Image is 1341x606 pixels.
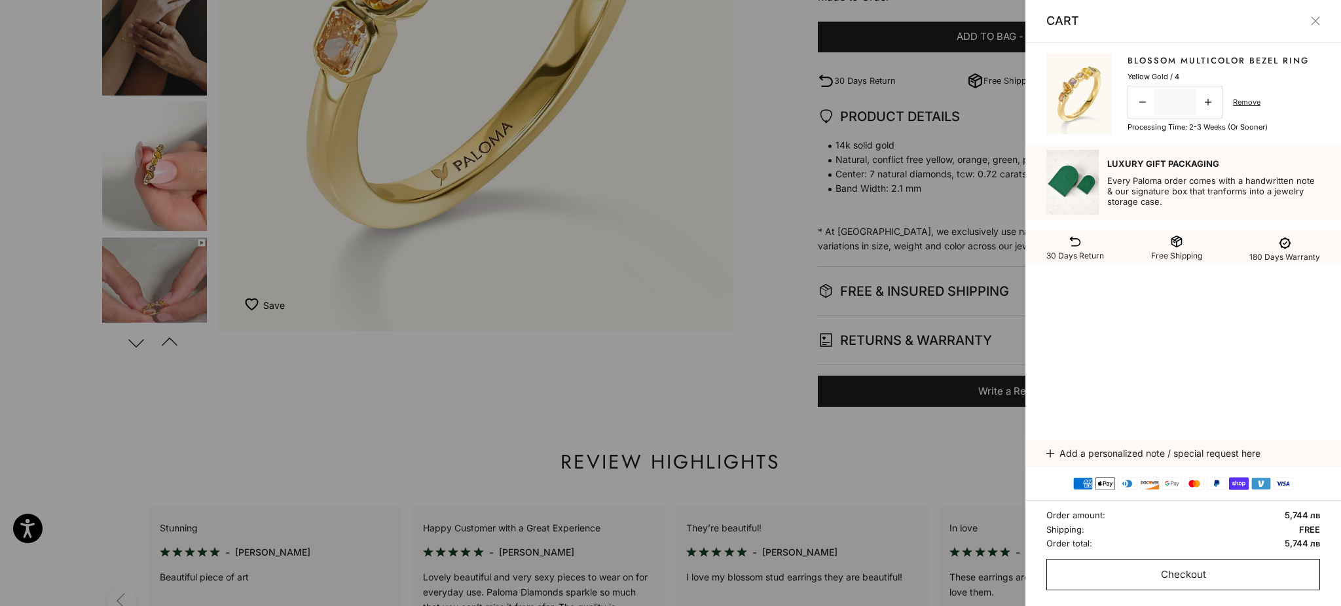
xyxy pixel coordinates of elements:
[1285,508,1320,522] span: 5,744 лв
[1249,252,1320,262] span: 180 Days Warranty
[1046,508,1105,522] span: Order amount:
[1107,158,1320,169] p: Luxury Gift Packaging
[1161,567,1206,583] span: Checkout
[1276,234,1295,253] img: warranty-term-svgrepo-com.svg
[1128,54,1309,67] a: Blossom Multicolor Bezel Ring
[1046,251,1104,260] span: 30 Days Return
[1128,71,1179,82] p: Yellow Gold / 4
[1233,96,1260,108] a: Remove
[1151,251,1202,260] span: Free Shipping
[1069,235,1082,248] img: return-svgrepo-com.svg
[1046,12,1079,31] p: Cart
[1046,559,1320,590] button: Checkout
[1046,150,1099,215] img: box_2.jpg
[1046,54,1112,134] img: #YellowGold
[1154,89,1196,115] input: Change quantity
[1046,523,1084,537] span: Shipping:
[1046,439,1320,467] button: Add a personalized note / special request here
[1170,235,1183,248] img: shipping-box-01-svgrepo-com.svg
[1128,121,1268,133] p: Processing time: 2-3 weeks (or sooner)
[1299,523,1320,537] span: FREE
[1046,537,1092,550] span: Order total:
[1285,537,1320,550] span: 5,744 лв
[1107,175,1320,207] p: Every Paloma order comes with a handwritten note & our signature box that tranforms into a jewelr...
